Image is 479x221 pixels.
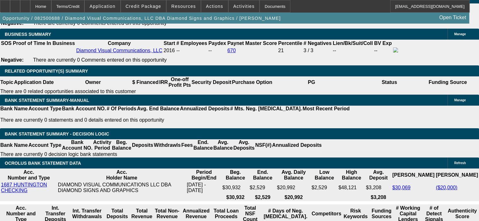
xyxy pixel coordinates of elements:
th: SOS [1,40,12,47]
span: Actions [206,4,223,9]
th: Low Balance [311,169,337,181]
b: Company [108,41,131,46]
b: Start [163,41,175,46]
th: Avg. Daily Balance [277,169,311,181]
th: Purchase Option [231,76,272,88]
span: Manage [454,98,466,102]
th: Period Begin/End [186,169,221,181]
a: $30,069 [392,185,410,190]
img: facebook-icon.png [393,47,398,52]
th: Account Type [28,106,62,112]
b: Paydex [208,41,226,46]
span: Activities [233,4,255,9]
span: There are currently 0 Comments entered on this opportunity [33,57,167,63]
th: Funding Source [428,76,467,88]
th: $20,992 [277,194,311,201]
th: IRR [159,76,168,88]
button: Actions [201,0,228,12]
span: BANK STATEMENT SUMMARY-MANUAL [5,98,89,103]
b: Lien/Bk/Suit/Coll [333,41,373,46]
button: Credit Package [121,0,166,12]
button: Resources [167,0,201,12]
th: # Of Periods [106,106,137,112]
th: Activity Period [93,139,112,151]
td: $48,121 [338,182,365,194]
a: Open Ticket [437,12,469,23]
a: ($20,000) [436,185,458,190]
th: Withdrawls [153,139,181,151]
span: Opportunity / 082500688 / Diamond Visual Communications, LLC DBA Diamond Signs and Graphics / [PE... [3,16,281,21]
th: Avg. End Balance [137,106,180,112]
th: $ Financed [132,76,159,88]
th: Fees [181,139,193,151]
th: Application Date [14,76,54,88]
td: $3,208 [366,182,391,194]
th: One-off Profit Pts [168,76,191,88]
th: Bank Account NO. [62,106,106,112]
span: Credit Package [126,4,161,9]
a: 1687 HUNTINGTON CHECKING [1,182,47,193]
span: OCROLUS BANK STATEMENT DATA [5,161,81,166]
th: Most Recent Period [302,106,350,112]
div: 3 / 3 [304,48,332,53]
th: Acc. Number and Type [1,169,57,181]
b: # Employees [176,41,207,46]
th: End. Balance [193,139,213,151]
b: # Negatives [304,41,332,46]
th: Account Type [28,139,62,151]
button: Application [85,0,120,12]
span: Manage [454,32,466,36]
th: Avg. Deposit [366,169,391,181]
th: Bank Account NO. [62,139,93,151]
td: 2016 [163,47,175,54]
a: 670 [227,48,236,53]
a: Diamond Visual Communications, LLC [76,48,163,53]
td: $30,932 [222,182,249,194]
th: Deposits [132,139,154,151]
b: Negative: [1,57,24,63]
th: [PERSON_NAME] [392,169,435,181]
td: $2,529 [311,182,337,194]
button: Activities [229,0,259,12]
span: Application [89,4,115,9]
th: Annualized Deposits [180,106,230,112]
td: -- [374,47,392,54]
th: # Mts. Neg. [MEDICAL_DATA]. [230,106,302,112]
th: Avg. Balance [213,139,233,151]
span: Refresh [454,161,466,165]
th: Owner [54,76,132,88]
td: DIAMOND VISUAL COMMUNICATIONS LLC DBA DIAMOND SIGNS AND GRAPHICS [58,182,186,194]
span: Bank Statement Summary - Decision Logic [5,131,109,136]
div: 21 [278,48,302,53]
th: High Balance [338,169,365,181]
span: BUSINESS SUMMARY [5,32,51,37]
b: Paynet Master Score [227,41,277,46]
b: BV Exp [374,41,392,46]
td: [DATE] - [DATE] [186,182,221,194]
th: Security Deposit [191,76,231,88]
b: Percentile [278,41,302,46]
span: RELATED OPPORTUNITY(S) SUMMARY [5,69,88,74]
th: Acc. Holder Name [58,169,186,181]
th: $2,529 [249,194,276,201]
td: $20,992 [277,182,311,194]
td: -- [208,47,226,54]
td: $2,529 [249,182,276,194]
th: $30,932 [222,194,249,201]
th: End. Balance [249,169,276,181]
th: $3,208 [366,194,391,201]
th: NSF(#) [255,139,272,151]
span: -- [176,48,180,53]
th: Annualized Deposits [272,139,322,151]
p: There are currently 0 statements and 0 details entered on this opportunity [0,117,350,123]
th: Proof of Time In Business [13,40,75,47]
th: [PERSON_NAME] [436,169,478,181]
th: Beg. Balance [222,169,249,181]
th: Beg. Balance [111,139,131,151]
th: Status [351,76,428,88]
th: Avg. Deposits [233,139,255,151]
th: PG [272,76,350,88]
span: Resources [171,4,196,9]
td: -- [333,47,373,54]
